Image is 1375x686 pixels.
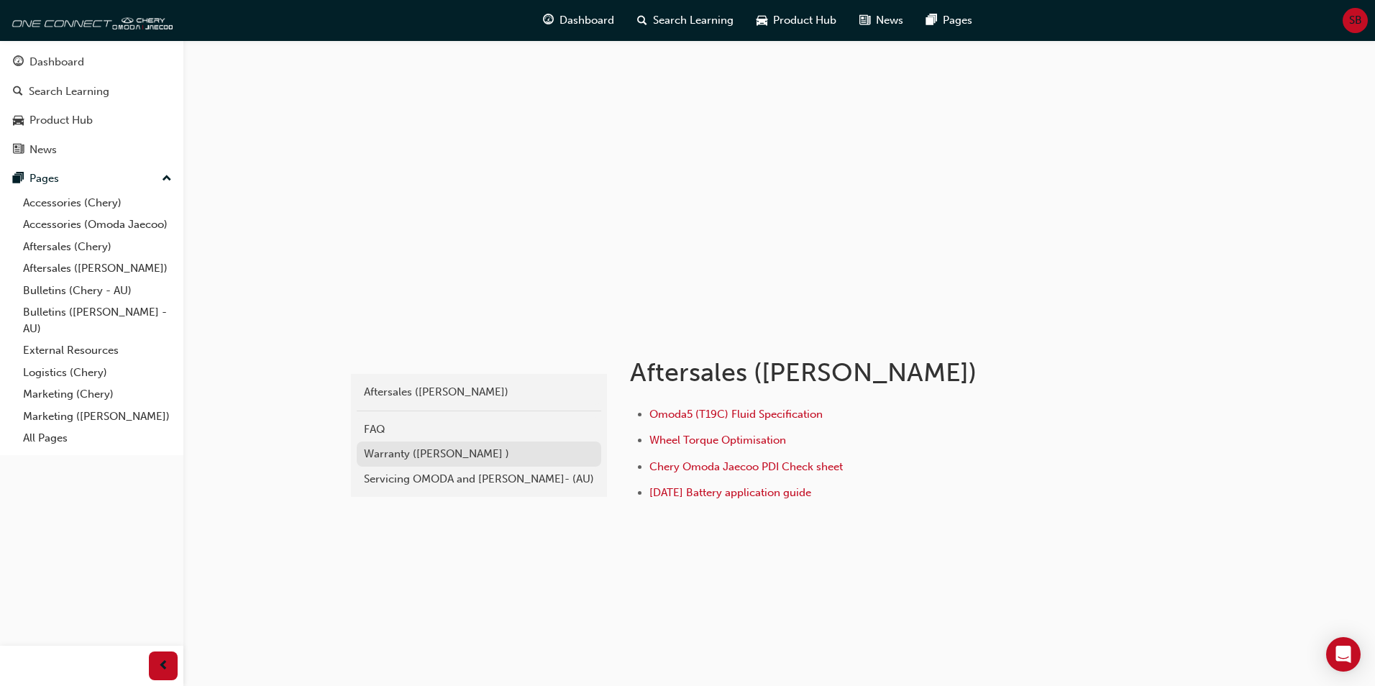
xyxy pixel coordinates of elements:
span: news-icon [13,144,24,157]
a: Aftersales (Chery) [17,236,178,258]
span: News [876,12,903,29]
span: guage-icon [13,56,24,69]
div: News [29,142,57,158]
div: Aftersales ([PERSON_NAME]) [364,384,594,401]
a: FAQ [357,417,601,442]
span: SB [1349,12,1362,29]
a: Bulletins (Chery - AU) [17,280,178,302]
a: Chery Omoda Jaecoo PDI Check sheet [649,460,843,473]
div: Open Intercom Messenger [1326,637,1361,672]
a: Omoda5 (T19C) Fluid Specification [649,408,823,421]
div: FAQ [364,421,594,438]
button: Pages [6,165,178,192]
a: Marketing ([PERSON_NAME]) [17,406,178,428]
span: prev-icon [158,657,169,675]
a: search-iconSearch Learning [626,6,745,35]
span: Search Learning [653,12,734,29]
a: Accessories (Omoda Jaecoo) [17,214,178,236]
div: Dashboard [29,54,84,70]
span: Pages [943,12,972,29]
span: news-icon [859,12,870,29]
a: Servicing OMODA and [PERSON_NAME]- (AU) [357,467,601,492]
a: Product Hub [6,107,178,134]
a: Aftersales ([PERSON_NAME]) [357,380,601,405]
a: Search Learning [6,78,178,105]
h1: Aftersales ([PERSON_NAME]) [630,357,1102,388]
span: guage-icon [543,12,554,29]
a: All Pages [17,427,178,449]
span: search-icon [637,12,647,29]
a: [DATE] Battery application guide [649,486,811,499]
a: External Resources [17,339,178,362]
a: Dashboard [6,49,178,76]
span: pages-icon [926,12,937,29]
span: car-icon [13,114,24,127]
img: oneconnect [7,6,173,35]
a: Bulletins ([PERSON_NAME] - AU) [17,301,178,339]
button: DashboardSearch LearningProduct HubNews [6,46,178,165]
a: Wheel Torque Optimisation [649,434,786,447]
span: up-icon [162,170,172,188]
a: Aftersales ([PERSON_NAME]) [17,257,178,280]
a: Warranty ([PERSON_NAME] ) [357,442,601,467]
span: Dashboard [559,12,614,29]
button: SB [1343,8,1368,33]
a: Accessories (Chery) [17,192,178,214]
span: Product Hub [773,12,836,29]
a: pages-iconPages [915,6,984,35]
a: News [6,137,178,163]
div: Servicing OMODA and [PERSON_NAME]- (AU) [364,471,594,488]
div: Pages [29,170,59,187]
a: guage-iconDashboard [531,6,626,35]
a: Marketing (Chery) [17,383,178,406]
div: Warranty ([PERSON_NAME] ) [364,446,594,462]
a: Logistics (Chery) [17,362,178,384]
a: news-iconNews [848,6,915,35]
a: car-iconProduct Hub [745,6,848,35]
span: search-icon [13,86,23,99]
div: Search Learning [29,83,109,100]
div: Product Hub [29,112,93,129]
span: pages-icon [13,173,24,186]
span: car-icon [757,12,767,29]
